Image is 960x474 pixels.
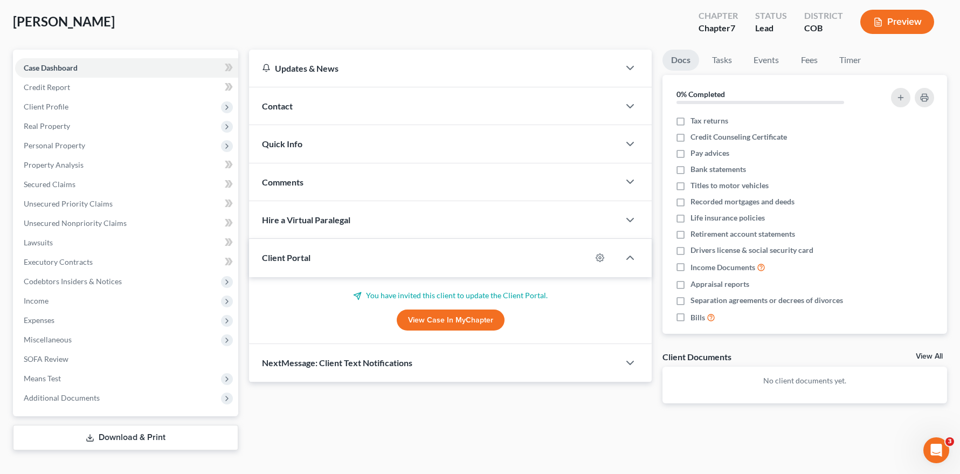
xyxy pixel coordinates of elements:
[24,296,49,305] span: Income
[24,63,78,72] span: Case Dashboard
[24,83,70,92] span: Credit Report
[15,155,238,175] a: Property Analysis
[24,374,61,383] span: Means Test
[15,78,238,97] a: Credit Report
[730,23,735,33] span: 7
[831,50,869,71] a: Timer
[24,102,68,111] span: Client Profile
[13,13,115,29] span: [PERSON_NAME]
[262,101,293,111] span: Contact
[690,180,769,191] span: Titles to motor vehicles
[262,358,412,368] span: NextMessage: Client Text Notifications
[699,10,738,22] div: Chapter
[24,238,53,247] span: Lawsuits
[690,115,728,126] span: Tax returns
[15,214,238,233] a: Unsecured Nonpriority Claims
[24,257,93,266] span: Executory Contracts
[24,160,84,169] span: Property Analysis
[690,196,795,207] span: Recorded mortgages and deeds
[262,215,350,225] span: Hire a Virtual Paralegal
[860,10,934,34] button: Preview
[15,175,238,194] a: Secured Claims
[690,212,765,223] span: Life insurance policies
[690,279,749,290] span: Appraisal reports
[745,50,788,71] a: Events
[262,63,606,74] div: Updates & News
[690,295,843,306] span: Separation agreements or decrees of divorces
[755,22,787,35] div: Lead
[804,22,843,35] div: COB
[262,177,303,187] span: Comments
[24,121,70,130] span: Real Property
[24,141,85,150] span: Personal Property
[699,22,738,35] div: Chapter
[397,310,505,331] a: View Case in MyChapter
[945,437,954,446] span: 3
[24,199,113,208] span: Unsecured Priority Claims
[690,262,755,273] span: Income Documents
[662,351,731,362] div: Client Documents
[24,335,72,344] span: Miscellaneous
[671,375,938,386] p: No client documents yet.
[24,354,68,363] span: SOFA Review
[15,233,238,252] a: Lawsuits
[15,349,238,369] a: SOFA Review
[262,252,310,263] span: Client Portal
[676,90,725,99] strong: 0% Completed
[690,245,813,256] span: Drivers license & social security card
[690,132,787,142] span: Credit Counseling Certificate
[13,425,238,450] a: Download & Print
[15,252,238,272] a: Executory Contracts
[262,290,639,301] p: You have invited this client to update the Client Portal.
[15,194,238,214] a: Unsecured Priority Claims
[703,50,741,71] a: Tasks
[24,277,122,286] span: Codebtors Insiders & Notices
[15,58,238,78] a: Case Dashboard
[662,50,699,71] a: Docs
[792,50,826,71] a: Fees
[755,10,787,22] div: Status
[690,164,746,175] span: Bank statements
[916,353,943,360] a: View All
[690,312,705,323] span: Bills
[690,148,729,159] span: Pay advices
[262,139,302,149] span: Quick Info
[24,218,127,228] span: Unsecured Nonpriority Claims
[804,10,843,22] div: District
[690,229,795,239] span: Retirement account statements
[923,437,949,463] iframe: Intercom live chat
[24,393,100,402] span: Additional Documents
[24,315,54,325] span: Expenses
[24,180,75,189] span: Secured Claims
